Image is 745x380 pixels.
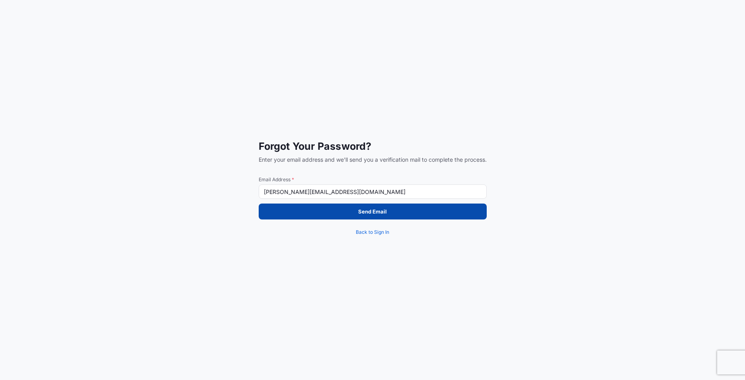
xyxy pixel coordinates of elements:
span: Back to Sign In [356,228,389,236]
span: Email Address [259,176,487,183]
span: Enter your email address and we'll send you a verification mail to complete the process. [259,156,487,164]
input: example@gmail.com [259,184,487,199]
p: Send Email [358,208,387,215]
a: Back to Sign In [259,224,487,240]
button: Send Email [259,204,487,219]
span: Forgot Your Password? [259,140,487,153]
